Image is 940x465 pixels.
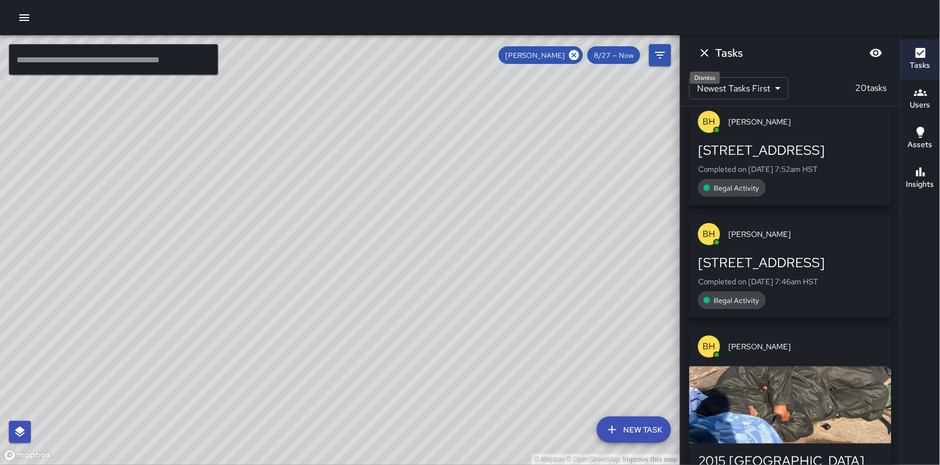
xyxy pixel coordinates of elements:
[694,42,716,64] button: Dismiss
[597,417,671,443] button: New Task
[906,179,934,191] h6: Insights
[707,183,766,193] span: Illegal Activity
[707,296,766,305] span: Illegal Activity
[729,229,883,240] span: [PERSON_NAME]
[703,340,716,353] p: BH
[716,44,743,62] h6: Tasks
[729,341,883,352] span: [PERSON_NAME]
[698,164,883,175] p: Completed on [DATE] 7:52am HST
[901,159,940,198] button: Insights
[729,116,883,127] span: [PERSON_NAME]
[649,44,671,66] button: Filters
[901,79,940,119] button: Users
[698,142,883,159] div: [STREET_ADDRESS]
[851,82,892,95] p: 20 tasks
[499,51,571,60] span: [PERSON_NAME]
[698,276,883,287] p: Completed on [DATE] 7:46am HST
[908,139,933,151] h6: Assets
[901,119,940,159] button: Assets
[698,254,883,272] div: [STREET_ADDRESS]
[499,46,583,64] div: [PERSON_NAME]
[587,51,640,60] span: 8/27 — Now
[703,115,716,128] p: BH
[910,60,931,72] h6: Tasks
[689,102,892,206] button: BH[PERSON_NAME][STREET_ADDRESS]Completed on [DATE] 7:52am HSTIllegal Activity
[910,99,931,111] h6: Users
[901,40,940,79] button: Tasks
[689,214,892,318] button: BH[PERSON_NAME][STREET_ADDRESS]Completed on [DATE] 7:46am HSTIllegal Activity
[703,228,716,241] p: BH
[865,42,887,64] button: Blur
[690,72,720,84] div: Dismiss
[689,77,788,99] div: Newest Tasks First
